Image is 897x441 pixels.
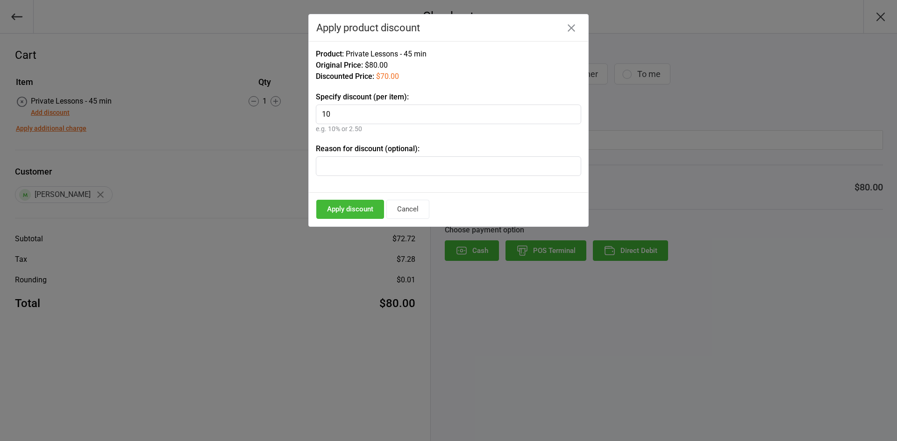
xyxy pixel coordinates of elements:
[316,124,581,134] div: e.g. 10% or 2.50
[316,200,384,219] button: Apply discount
[316,143,581,154] label: Reason for discount (optional):
[376,72,399,81] span: $70.00
[316,22,581,34] div: Apply product discount
[316,49,581,60] div: Private Lessons - 45 min
[316,72,374,81] span: Discounted Price:
[316,60,581,71] div: $80.00
[316,91,581,103] label: Specify discount (per item):
[316,49,344,58] span: Product:
[316,61,363,70] span: Original Price:
[386,200,429,219] button: Cancel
